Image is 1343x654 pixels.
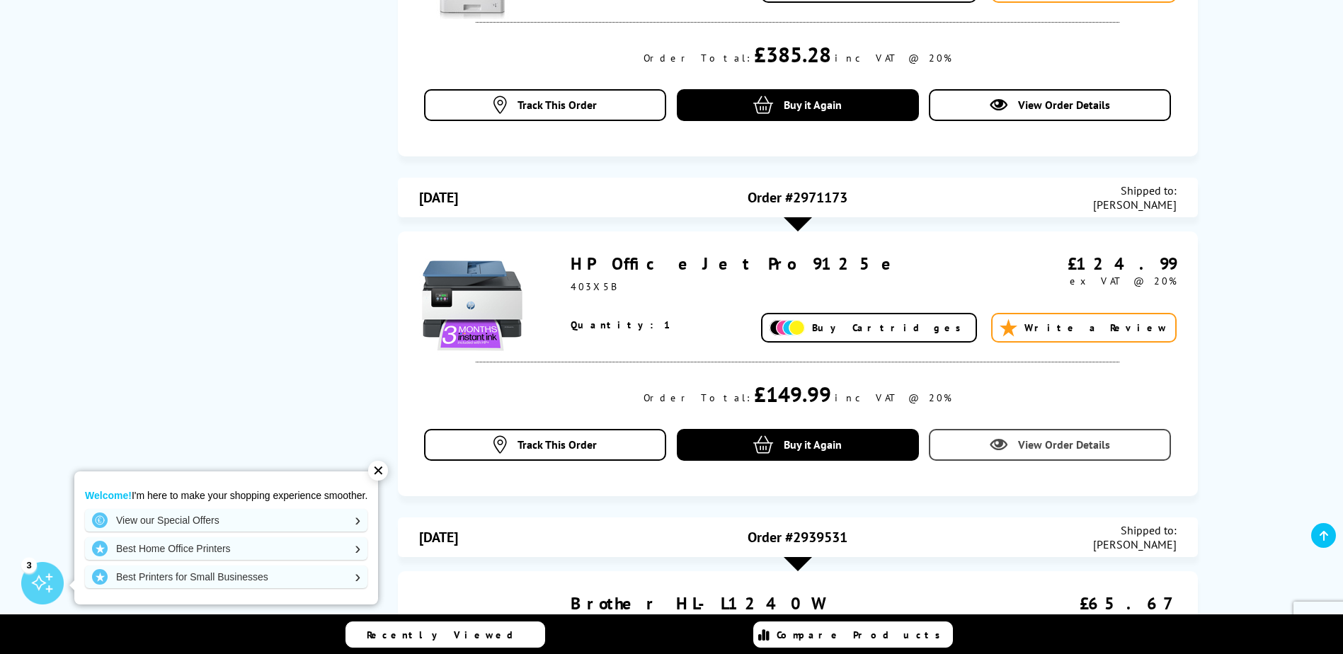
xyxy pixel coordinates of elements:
span: Write a Review [1024,321,1168,334]
a: Brother HL-L1240W [571,592,823,614]
div: ex VAT @ 20% [995,275,1177,287]
div: £124.99 [995,253,1177,275]
div: £149.99 [754,380,831,408]
span: View Order Details [1018,437,1110,452]
span: [PERSON_NAME] [1093,197,1177,212]
a: HP OfficeJet Pro 9125e [571,253,905,275]
div: ✕ [368,461,388,481]
div: Order Total: [644,52,750,64]
a: Track This Order [424,429,666,461]
strong: Welcome! [85,490,132,501]
a: Track This Order [424,89,666,121]
span: Track This Order [518,437,597,452]
span: Buy it Again [784,98,842,112]
div: 3 [21,557,37,573]
img: HP OfficeJet Pro 9125e [419,253,525,359]
span: Compare Products [777,629,948,641]
a: Recently Viewed [345,621,545,648]
div: inc VAT @ 20% [835,391,951,404]
span: [PERSON_NAME] [1093,537,1177,551]
span: [DATE] [419,188,458,207]
div: £385.28 [754,40,831,68]
a: Write a Review [991,313,1177,343]
a: Compare Products [753,621,953,648]
div: Order Total: [644,391,750,404]
a: Buy it Again [677,429,919,461]
span: Quantity: 1 [571,319,673,331]
a: View Order Details [929,89,1171,121]
a: Best Home Office Printers [85,537,367,560]
div: inc VAT @ 20% [835,52,951,64]
div: 403X5B [571,280,995,293]
span: Track This Order [518,98,597,112]
span: Buy it Again [784,437,842,452]
span: Order #2971173 [748,188,847,207]
span: [DATE] [419,528,458,546]
p: I'm here to make your shopping experience smoother. [85,489,367,502]
a: View Order Details [929,429,1171,461]
span: Order #2939531 [748,528,847,546]
a: Buy Cartridges [761,313,977,343]
a: Buy it Again [677,89,919,121]
span: View Order Details [1018,98,1110,112]
span: Buy Cartridges [812,321,968,334]
img: Add Cartridges [770,320,805,336]
a: Best Printers for Small Businesses [85,566,367,588]
span: Shipped to: [1093,183,1177,197]
div: £65.67 [995,592,1177,614]
a: View our Special Offers [85,509,367,532]
span: Shipped to: [1093,523,1177,537]
span: Recently Viewed [367,629,527,641]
